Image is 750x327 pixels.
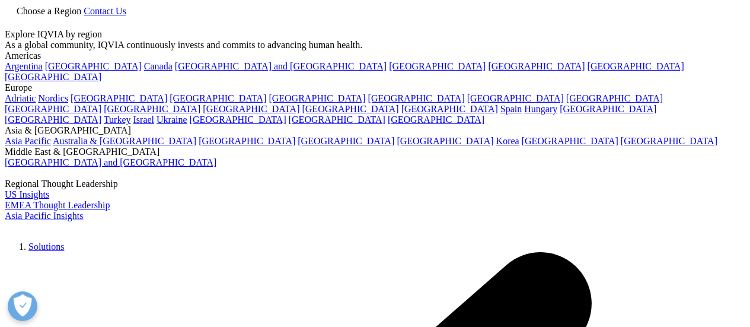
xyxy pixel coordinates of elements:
[488,61,585,71] a: [GEOGRAPHIC_DATA]
[203,104,299,114] a: [GEOGRAPHIC_DATA]
[269,93,365,103] a: [GEOGRAPHIC_DATA]
[175,61,387,71] a: [GEOGRAPHIC_DATA] and [GEOGRAPHIC_DATA]
[389,61,486,71] a: [GEOGRAPHIC_DATA]
[38,93,68,103] a: Nordics
[524,104,557,114] a: Hungary
[522,136,618,146] a: [GEOGRAPHIC_DATA]
[5,157,216,167] a: [GEOGRAPHIC_DATA] and [GEOGRAPHIC_DATA]
[5,40,745,50] div: As a global community, IQVIA continuously invests and commits to advancing human health.
[5,50,745,61] div: Americas
[133,115,155,125] a: Israel
[500,104,522,114] a: Spain
[566,93,663,103] a: [GEOGRAPHIC_DATA]
[397,136,493,146] a: [GEOGRAPHIC_DATA]
[5,61,43,71] a: Argentina
[5,82,745,93] div: Europe
[28,243,64,253] a: Solutions
[5,29,745,40] div: Explore IQVIA by region
[496,136,519,146] a: Korea
[621,136,717,146] a: [GEOGRAPHIC_DATA]
[302,104,398,114] a: [GEOGRAPHIC_DATA]
[144,61,173,71] a: Canada
[5,191,49,201] a: US Insights
[289,115,385,125] a: [GEOGRAPHIC_DATA]
[190,115,286,125] a: [GEOGRAPHIC_DATA]
[5,212,83,222] a: Asia Pacific Insights
[467,93,564,103] a: [GEOGRAPHIC_DATA]
[588,61,684,71] a: [GEOGRAPHIC_DATA]
[45,61,142,71] a: [GEOGRAPHIC_DATA]
[5,168,14,177] img: 2093_analyzing-data-using-big-screen-display-and-laptop.png
[298,136,394,146] a: [GEOGRAPHIC_DATA]
[401,104,498,114] a: [GEOGRAPHIC_DATA]
[5,136,51,146] a: Asia Pacific
[5,93,36,103] a: Adriatic
[5,115,101,125] a: [GEOGRAPHIC_DATA]
[17,6,81,16] span: Choose a Region
[5,180,745,191] div: Regional Thought Leadership
[104,115,131,125] a: Turkey
[368,93,465,103] a: [GEOGRAPHIC_DATA]
[104,104,200,114] a: [GEOGRAPHIC_DATA]
[8,291,37,321] button: Abrir preferências
[71,93,167,103] a: [GEOGRAPHIC_DATA]
[5,72,101,82] a: [GEOGRAPHIC_DATA]
[53,136,196,146] a: Australia & [GEOGRAPHIC_DATA]
[5,125,745,136] div: Asia & [GEOGRAPHIC_DATA]
[388,115,484,125] a: [GEOGRAPHIC_DATA]
[5,104,101,114] a: [GEOGRAPHIC_DATA]
[560,104,656,114] a: [GEOGRAPHIC_DATA]
[199,136,295,146] a: [GEOGRAPHIC_DATA]
[5,201,110,211] a: EMEA Thought Leadership
[170,93,266,103] a: [GEOGRAPHIC_DATA]
[5,147,745,157] div: Middle East & [GEOGRAPHIC_DATA]
[157,115,187,125] a: Ukraine
[84,6,126,16] a: Contact Us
